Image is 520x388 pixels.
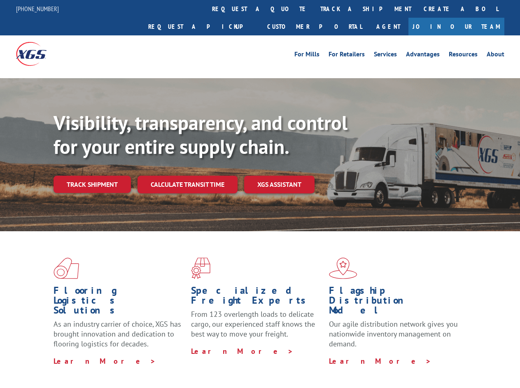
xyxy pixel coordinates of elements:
[408,18,504,35] a: Join Our Team
[487,51,504,60] a: About
[374,51,397,60] a: Services
[368,18,408,35] a: Agent
[191,346,294,356] a: Learn More >
[329,286,460,319] h1: Flagship Distribution Model
[191,309,322,346] p: From 123 overlength loads to delicate cargo, our experienced staff knows the best way to move you...
[329,356,431,366] a: Learn More >
[191,258,210,279] img: xgs-icon-focused-on-flooring-red
[449,51,478,60] a: Resources
[54,286,185,319] h1: Flooring Logistics Solutions
[244,176,315,193] a: XGS ASSISTANT
[329,51,365,60] a: For Retailers
[294,51,319,60] a: For Mills
[54,356,156,366] a: Learn More >
[138,176,238,193] a: Calculate transit time
[54,319,181,349] span: As an industry carrier of choice, XGS has brought innovation and dedication to flooring logistics...
[191,286,322,309] h1: Specialized Freight Experts
[54,110,347,159] b: Visibility, transparency, and control for your entire supply chain.
[54,258,79,279] img: xgs-icon-total-supply-chain-intelligence-red
[142,18,261,35] a: Request a pickup
[261,18,368,35] a: Customer Portal
[329,258,357,279] img: xgs-icon-flagship-distribution-model-red
[406,51,440,60] a: Advantages
[329,319,458,349] span: Our agile distribution network gives you nationwide inventory management on demand.
[54,176,131,193] a: Track shipment
[16,5,59,13] a: [PHONE_NUMBER]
